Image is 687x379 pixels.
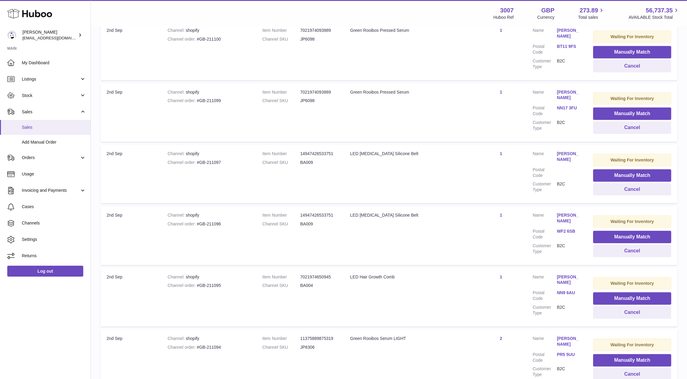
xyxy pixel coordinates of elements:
a: 1 [500,28,502,33]
dd: 7021974093889 [300,89,338,95]
dd: B2C [557,120,581,131]
span: Stock [22,93,80,98]
a: WF2 6SB [557,228,581,234]
a: 2 [500,336,502,341]
dt: Customer Type [533,366,557,377]
strong: Waiting For Inventory [610,34,654,39]
dd: 11375889875319 [300,336,338,341]
a: [PERSON_NAME] [557,89,581,101]
strong: Channel order [168,160,197,165]
span: Channels [22,220,86,226]
dd: 14947426533751 [300,212,338,218]
a: NN9 6AU [557,290,581,296]
td: 2nd Sep [101,268,162,327]
strong: Waiting For Inventory [610,342,654,347]
span: AVAILABLE Stock Total [629,15,680,20]
dt: Name [533,151,557,164]
dt: Postal Code [533,228,557,240]
strong: Waiting For Inventory [610,96,654,101]
strong: Channel [168,151,186,156]
a: [PERSON_NAME] [557,28,581,39]
dt: Postal Code [533,352,557,363]
strong: Channel [168,274,186,279]
dt: Customer Type [533,181,557,193]
div: LED [MEDICAL_DATA] Silicone Belt [350,212,470,218]
dt: Customer Type [533,120,557,131]
span: Returns [22,253,86,259]
a: Log out [7,266,83,277]
span: Orders [22,155,80,161]
button: Cancel [593,245,671,257]
dt: Customer Type [533,304,557,316]
div: shopify [168,274,250,280]
button: Cancel [593,121,671,134]
strong: 3007 [500,6,514,15]
span: 273.89 [580,6,598,15]
div: Green Rooibos Serum LIGHT [350,336,470,341]
div: Huboo Ref [494,15,514,20]
button: Manually Match [593,108,671,120]
button: Manually Match [593,169,671,182]
dd: JP6098 [300,36,338,42]
a: BT11 9FS [557,44,581,49]
span: Listings [22,76,80,82]
a: 1 [500,274,502,279]
dt: Item Number [263,89,300,95]
button: Manually Match [593,354,671,367]
dd: B2C [557,181,581,193]
a: [PERSON_NAME] [557,212,581,224]
span: Invoicing and Payments [22,188,80,193]
dt: Channel SKU [263,36,300,42]
a: 1 [500,90,502,95]
dt: Postal Code [533,44,557,55]
span: Cases [22,204,86,210]
dt: Postal Code [533,105,557,117]
td: 2nd Sep [101,206,162,265]
div: LED [MEDICAL_DATA] Silicone Belt [350,151,470,157]
a: 1 [500,213,502,218]
div: Green Rooibos Pressed Serum [350,28,470,33]
a: 1 [500,151,502,156]
span: Sales [22,109,80,115]
span: 56,737.35 [646,6,673,15]
button: Cancel [593,60,671,72]
dd: 7021974650945 [300,274,338,280]
div: #GB-211097 [168,160,250,165]
div: shopify [168,212,250,218]
button: Cancel [593,306,671,319]
dt: Item Number [263,274,300,280]
dt: Name [533,212,557,225]
dt: Channel SKU [263,160,300,165]
strong: Waiting For Inventory [610,219,654,224]
dt: Postal Code [533,290,557,301]
dd: B2C [557,366,581,377]
dt: Customer Type [533,58,557,70]
strong: Channel order [168,221,197,226]
dt: Name [533,89,557,102]
span: My Dashboard [22,60,86,66]
dd: 14947426533751 [300,151,338,157]
dt: Item Number [263,151,300,157]
div: shopify [168,336,250,341]
dt: Name [533,28,557,41]
span: Usage [22,171,86,177]
a: 273.89 Total sales [578,6,605,20]
a: PR5 5UU [557,352,581,357]
strong: Channel [168,90,186,95]
dt: Item Number [263,28,300,33]
dt: Item Number [263,336,300,341]
button: Cancel [593,183,671,196]
dd: JP6098 [300,98,338,104]
dt: Channel SKU [263,283,300,288]
div: #GB-211094 [168,344,250,350]
dt: Item Number [263,212,300,218]
div: #GB-211100 [168,36,250,42]
dt: Channel SKU [263,344,300,350]
div: #GB-211095 [168,283,250,288]
dt: Channel SKU [263,98,300,104]
dd: 7021974093889 [300,28,338,33]
strong: Channel order [168,283,197,288]
div: shopify [168,89,250,95]
dd: JP8306 [300,344,338,350]
span: Sales [22,125,86,130]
